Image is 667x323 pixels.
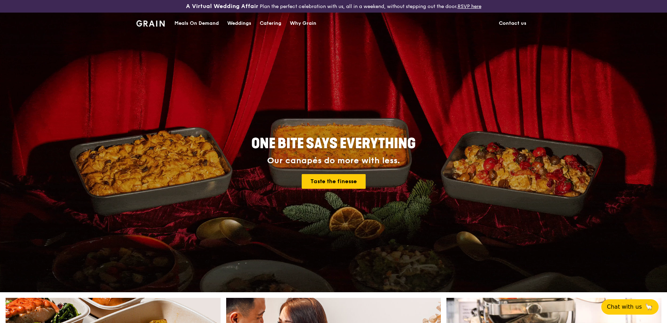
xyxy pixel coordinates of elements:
a: Catering [256,13,286,34]
h3: A Virtual Wedding Affair [186,3,258,10]
div: Our canapés do more with less. [208,156,459,166]
button: Chat with us🦙 [601,299,659,315]
span: Chat with us [607,303,642,311]
a: Weddings [223,13,256,34]
span: 🦙 [645,303,653,311]
a: RSVP here [458,3,481,9]
img: Grain [136,20,165,27]
div: Meals On Demand [174,13,219,34]
a: Contact us [495,13,531,34]
div: Plan the perfect celebration with us, all in a weekend, without stepping out the door. [132,3,535,10]
a: Taste the finesse [302,174,366,189]
div: Weddings [227,13,251,34]
div: Catering [260,13,281,34]
a: GrainGrain [136,12,165,33]
span: ONE BITE SAYS EVERYTHING [251,135,416,152]
a: Why Grain [286,13,321,34]
div: Why Grain [290,13,316,34]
